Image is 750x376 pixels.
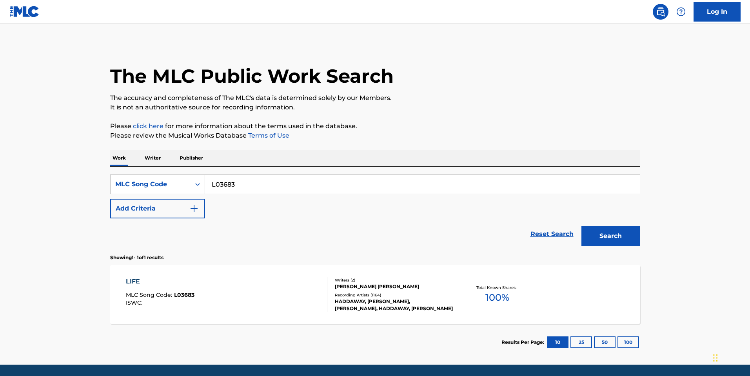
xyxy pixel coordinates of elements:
iframe: Chat Widget [711,338,750,376]
p: Showing 1 - 1 of 1 results [110,254,163,261]
button: 50 [594,336,616,348]
img: 9d2ae6d4665cec9f34b9.svg [189,204,199,213]
img: help [676,7,686,16]
a: Terms of Use [247,132,289,139]
div: Help [673,4,689,20]
span: ISWC : [126,299,144,306]
img: search [656,7,665,16]
a: Log In [694,2,741,22]
button: 10 [547,336,568,348]
button: Add Criteria [110,199,205,218]
p: Results Per Page: [501,339,546,346]
div: Writers ( 2 ) [335,277,453,283]
p: It is not an authoritative source for recording information. [110,103,640,112]
p: Writer [142,150,163,166]
button: 25 [570,336,592,348]
p: Please review the Musical Works Database [110,131,640,140]
img: MLC Logo [9,6,40,17]
div: [PERSON_NAME] [PERSON_NAME] [335,283,453,290]
a: Reset Search [527,225,577,243]
div: Drag [713,346,718,370]
a: Public Search [653,4,668,20]
span: L03683 [174,291,194,298]
div: MLC Song Code [115,180,186,189]
p: Work [110,150,128,166]
button: Search [581,226,640,246]
p: Please for more information about the terms used in the database. [110,122,640,131]
div: Recording Artists ( 1164 ) [335,292,453,298]
span: MLC Song Code : [126,291,174,298]
p: Publisher [177,150,205,166]
div: HADDAWAY, [PERSON_NAME], [PERSON_NAME], HADDAWAY, [PERSON_NAME] [335,298,453,312]
a: LIFEMLC Song Code:L03683ISWC:Writers (2)[PERSON_NAME] [PERSON_NAME]Recording Artists (1164)HADDAW... [110,265,640,324]
p: The accuracy and completeness of The MLC's data is determined solely by our Members. [110,93,640,103]
span: 100 % [485,291,509,305]
a: click here [133,122,163,130]
form: Search Form [110,174,640,250]
div: LIFE [126,277,194,286]
p: Total Known Shares: [476,285,518,291]
h1: The MLC Public Work Search [110,64,394,88]
button: 100 [617,336,639,348]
